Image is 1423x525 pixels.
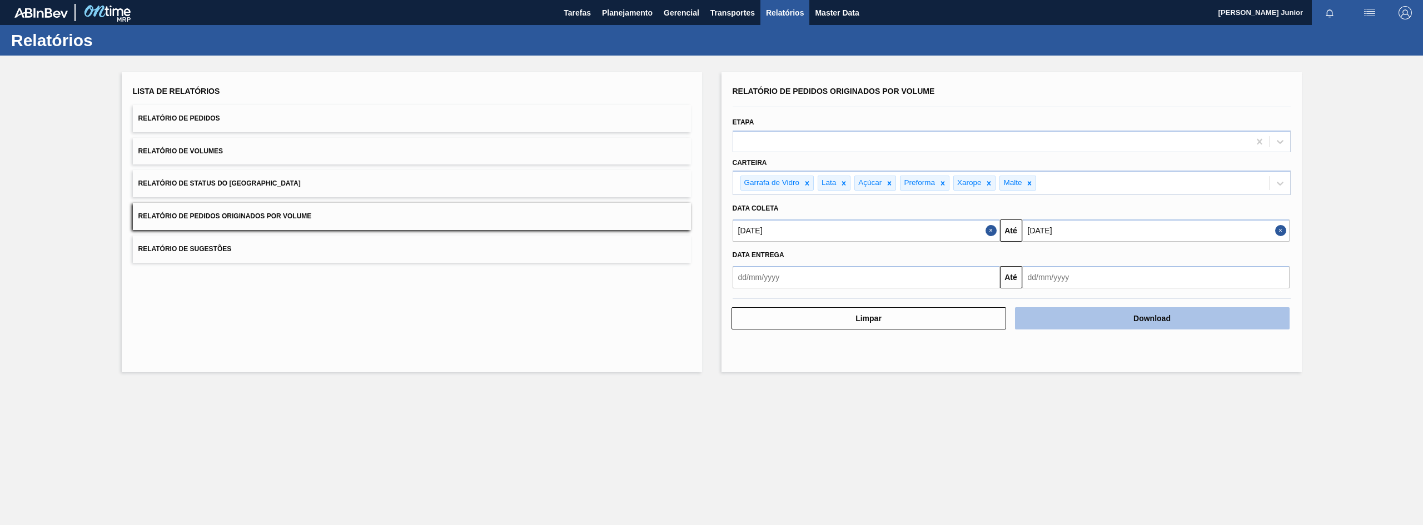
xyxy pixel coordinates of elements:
img: TNhmsLtSVTkK8tSr43FrP2fwEKptu5GPRR3wAAAABJRU5ErkJggg== [14,8,68,18]
span: Lista de Relatórios [133,87,220,96]
span: Planejamento [602,6,653,19]
span: Relatório de Pedidos Originados por Volume [138,212,312,220]
label: Etapa [733,118,754,126]
img: Logout [1399,6,1412,19]
div: Garrafa de Vidro [741,176,802,190]
button: Close [986,219,1000,242]
span: Relatórios [766,6,804,19]
span: Transportes [710,6,755,19]
span: Relatório de Status do [GEOGRAPHIC_DATA] [138,179,301,187]
button: Close [1275,219,1290,242]
span: Data coleta [733,204,779,212]
span: Master Data [815,6,859,19]
input: dd/mm/yyyy [1022,266,1290,288]
button: Relatório de Volumes [133,138,691,165]
div: Lata [818,176,838,190]
button: Relatório de Sugestões [133,236,691,263]
input: dd/mm/yyyy [733,219,1000,242]
span: Gerencial [664,6,699,19]
div: Malte [1000,176,1023,190]
h1: Relatórios [11,34,208,47]
span: Data entrega [733,251,784,259]
input: dd/mm/yyyy [733,266,1000,288]
button: Até [1000,266,1022,288]
div: Açúcar [855,176,883,190]
button: Até [1000,219,1022,242]
div: Preforma [900,176,937,190]
button: Notificações [1312,5,1347,21]
button: Relatório de Pedidos [133,105,691,132]
span: Relatório de Volumes [138,147,223,155]
label: Carteira [733,159,767,167]
button: Relatório de Status do [GEOGRAPHIC_DATA] [133,170,691,197]
span: Relatório de Sugestões [138,245,232,253]
button: Limpar [732,307,1006,329]
button: Download [1015,307,1290,329]
span: Relatório de Pedidos [138,114,220,122]
button: Relatório de Pedidos Originados por Volume [133,203,691,230]
input: dd/mm/yyyy [1022,219,1290,242]
span: Relatório de Pedidos Originados por Volume [733,87,935,96]
img: userActions [1363,6,1376,19]
span: Tarefas [564,6,591,19]
div: Xarope [954,176,983,190]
